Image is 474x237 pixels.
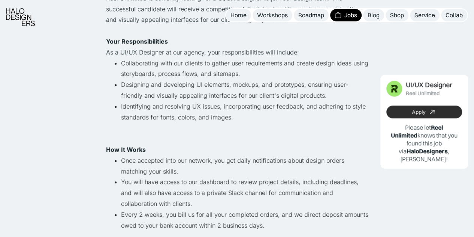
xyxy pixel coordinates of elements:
[121,58,368,80] li: Collaborating with our clients to gather user requirements and create design ideas using storyboa...
[298,11,324,19] div: Roadmap
[386,124,462,163] p: Please let knows that you found this job via , [PERSON_NAME]!
[414,11,435,19] div: Service
[368,11,380,19] div: Blog
[386,81,402,97] img: Job Image
[226,9,251,21] a: Home
[407,147,448,155] b: HaloDesigners
[441,9,467,21] a: Collab
[386,9,408,21] a: Shop
[121,155,368,177] li: Once accepted into our network, you get daily notifications about design orders matching your ski...
[446,11,463,19] div: Collab
[121,79,368,101] li: Designing and developing UI elements, mockups, and prototypes, ensuring user-friendly and visuall...
[121,177,368,209] li: You will have access to our dashboard to review project details, including deadlines, and will al...
[410,9,440,21] a: Service
[391,124,443,139] b: Reel Unlimited
[363,9,384,21] a: Blog
[106,47,368,58] p: As a UI/UX Designer at our agency, your responsibilities will include:
[344,11,357,19] div: Jobs
[106,146,146,153] strong: How It Works
[106,38,168,45] strong: Your Responsibilities
[406,81,452,89] div: UI/UX Designer
[257,11,288,19] div: Workshops
[230,11,247,19] div: Home
[106,25,368,36] p: ‍
[390,11,404,19] div: Shop
[406,91,440,97] div: Reel Unlimited
[106,133,368,144] p: ‍
[294,9,329,21] a: Roadmap
[412,109,425,116] div: Apply
[253,9,292,21] a: Workshops
[386,106,462,119] a: Apply
[121,101,368,133] li: Identifying and resolving UX issues, incorporating user feedback, and adhering to style standards...
[330,9,362,21] a: Jobs
[106,36,368,47] p: ‍ ‍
